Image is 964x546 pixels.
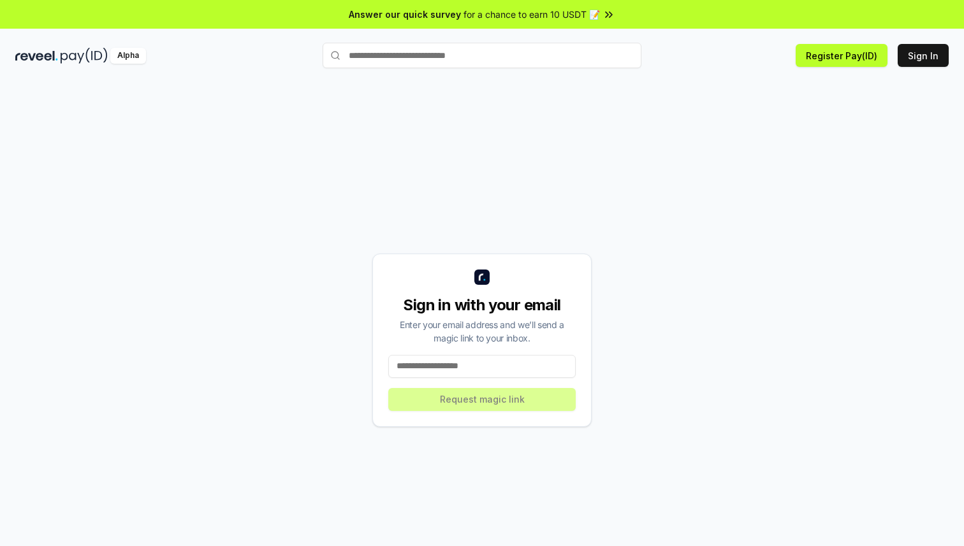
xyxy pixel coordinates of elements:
img: reveel_dark [15,48,58,64]
div: Enter your email address and we’ll send a magic link to your inbox. [388,318,576,345]
img: pay_id [61,48,108,64]
button: Sign In [898,44,949,67]
button: Register Pay(ID) [796,44,887,67]
div: Alpha [110,48,146,64]
div: Sign in with your email [388,295,576,315]
span: Answer our quick survey [349,8,461,21]
span: for a chance to earn 10 USDT 📝 [464,8,600,21]
img: logo_small [474,269,490,285]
